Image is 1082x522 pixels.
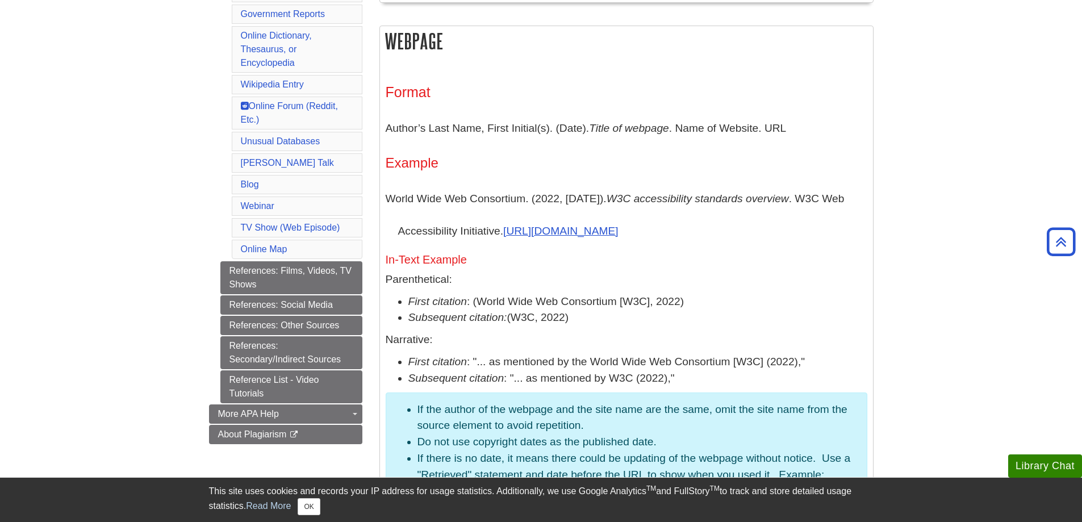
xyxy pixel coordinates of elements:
[241,201,274,211] a: Webinar
[408,311,507,323] i: Subsequent citation:
[1043,234,1079,249] a: Back to Top
[417,434,858,450] li: Do not use copyright dates as the published date.
[408,294,867,310] li: : (World Wide Web Consortium [W3C], 2022)
[220,316,362,335] a: References: Other Sources
[408,372,504,384] em: Subsequent citation
[408,295,467,307] em: First citation
[220,261,362,294] a: References: Films, Videos, TV Shows
[710,485,720,492] sup: TM
[241,9,325,19] a: Government Reports
[241,244,287,254] a: Online Map
[241,31,312,68] a: Online Dictionary, Thesaurus, or Encyclopedia
[209,404,362,424] a: More APA Help
[589,122,669,134] i: Title of webpage
[241,223,340,232] a: TV Show (Web Episode)
[218,429,287,439] span: About Plagiarism
[408,310,867,326] li: (W3C, 2022)
[417,450,858,499] li: If there is no date, it means there could be updating of the webpage without notice. Use a "Retri...
[386,332,867,348] p: Narrative:
[386,156,867,170] h4: Example
[417,402,858,435] li: If the author of the webpage and the site name are the same, omit the site name from the source e...
[386,253,867,266] h5: In-Text Example
[386,84,867,101] h3: Format
[241,179,259,189] a: Blog
[646,485,656,492] sup: TM
[241,136,320,146] a: Unusual Databases
[241,158,334,168] a: [PERSON_NAME] Talk
[209,425,362,444] a: About Plagiarism
[289,431,299,439] i: This link opens in a new window
[241,80,304,89] a: Wikipedia Entry
[241,101,338,124] a: Online Forum (Reddit, Etc.)
[1008,454,1082,478] button: Library Chat
[408,354,867,370] li: : "... as mentioned by the World Wide Web Consortium [W3C] (2022),"
[386,182,867,248] p: World Wide Web Consortium. (2022, [DATE]). . W3C Web Accessibility Initiative.
[246,501,291,511] a: Read More
[386,112,867,145] p: Author’s Last Name, First Initial(s). (Date). . Name of Website. URL
[607,193,789,204] i: W3C accessibility standards overview
[380,26,873,56] h2: Webpage
[386,272,867,288] p: Parenthetical:
[220,295,362,315] a: References: Social Media
[298,498,320,515] button: Close
[209,485,874,515] div: This site uses cookies and records your IP address for usage statistics. Additionally, we use Goo...
[220,370,362,403] a: Reference List - Video Tutorials
[503,225,619,237] a: [URL][DOMAIN_NAME]
[408,370,867,387] li: : "... as mentioned by W3C (2022),"
[218,409,279,419] span: More APA Help
[408,356,467,368] em: First citation
[220,336,362,369] a: References: Secondary/Indirect Sources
